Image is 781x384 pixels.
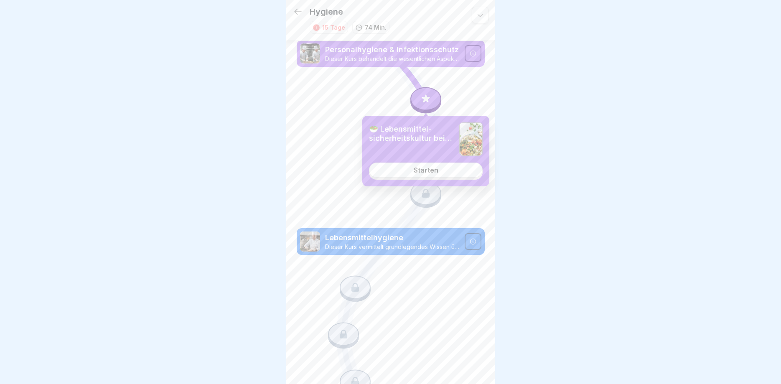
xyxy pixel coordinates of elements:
p: Hygiene [310,7,343,17]
img: jz0fz12u36edh1e04itkdbcq.png [300,231,320,252]
a: Starten [369,163,483,178]
p: Dieser Kurs behandelt die wesentlichen Aspekte der Lebensmittelsicherheit und Hygiene in der Gast... [325,55,460,63]
img: tq1iwfpjw7gb8q143pboqzza.png [300,43,320,64]
p: 74 Min. [365,23,387,32]
p: Dieser Kurs vermittelt grundlegendes Wissen über die Hygiene und Handhabung von Lebensmitteln in ... [325,243,460,251]
p: Lebensmittelhygiene [325,232,460,243]
p: 🥗 Lebensmittel-sicherheitskultur bei MENÜ 2000 [369,125,453,142]
p: Personalhygiene & Infektionsschutz [325,44,460,55]
div: Starten [414,166,438,174]
div: 15 Tage [322,23,345,32]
